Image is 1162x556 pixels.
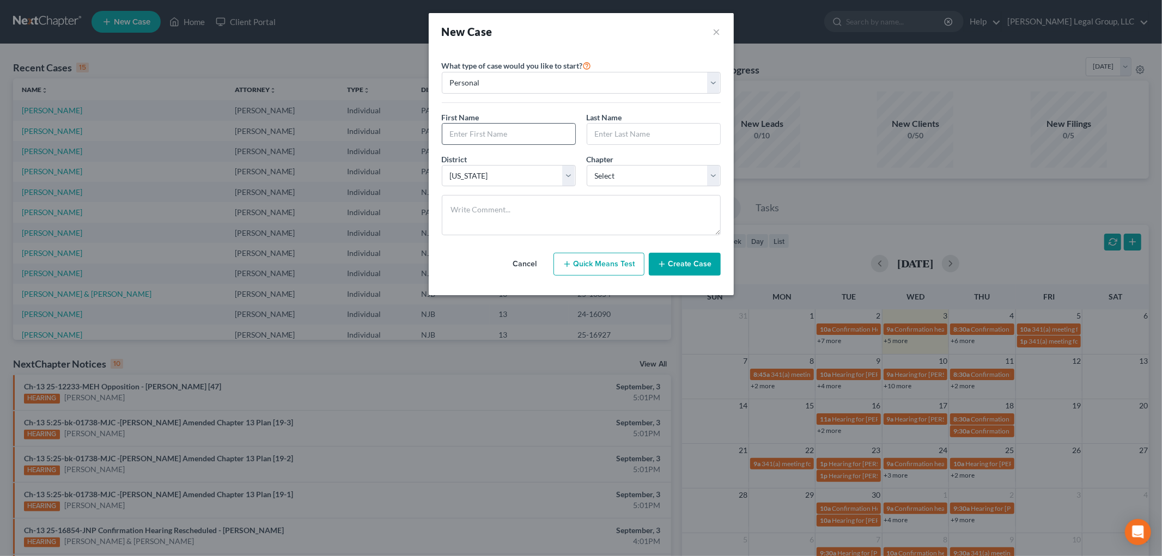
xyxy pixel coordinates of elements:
[587,113,622,122] span: Last Name
[442,25,492,38] strong: New Case
[553,253,644,276] button: Quick Means Test
[442,59,592,72] label: What type of case would you like to start?
[713,24,721,39] button: ×
[587,124,720,144] input: Enter Last Name
[649,253,721,276] button: Create Case
[587,155,614,164] span: Chapter
[442,113,479,122] span: First Name
[442,155,467,164] span: District
[1125,519,1151,545] div: Open Intercom Messenger
[501,253,549,275] button: Cancel
[442,124,575,144] input: Enter First Name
